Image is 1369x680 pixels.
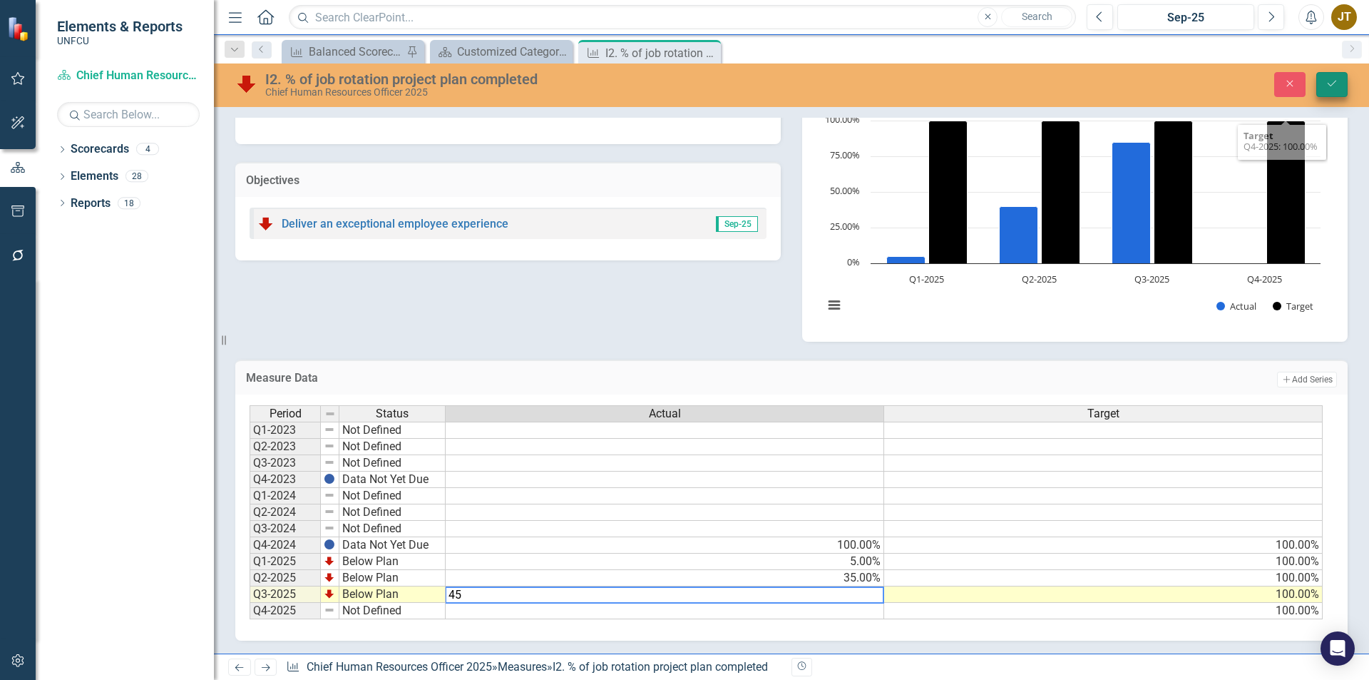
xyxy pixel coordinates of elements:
button: Sep-25 [1117,4,1254,30]
text: 25.00% [830,220,860,233]
td: 100.00% [446,537,884,554]
td: Q3-2025 [250,587,321,603]
text: 50.00% [830,184,860,197]
div: Sep-25 [1122,9,1249,26]
path: Q3-2025, 100. Target. [1154,121,1193,263]
text: 75.00% [830,148,860,161]
img: 8DAGhfEEPCf229AAAAAElFTkSuQmCC [324,408,336,420]
path: Q2-2025, 40. Actual. [1000,206,1038,263]
a: Chief Human Resources Officer 2025 [307,660,492,674]
text: Q4-2025 [1247,273,1282,285]
td: Q1-2024 [250,488,321,504]
img: 8DAGhfEEPCf229AAAAAElFTkSuQmCC [324,522,335,534]
a: Measures [498,660,547,674]
img: 8DAGhfEEPCf229AAAAAElFTkSuQmCC [324,457,335,468]
button: Show Target [1273,300,1314,313]
td: Below Plan [339,554,446,570]
a: Customized Category View [434,43,569,61]
div: Open Intercom Messenger [1321,631,1355,666]
button: JT [1331,4,1357,30]
td: 100.00% [884,587,1323,603]
td: Q4-2024 [250,537,321,554]
path: Q1-2025, 5. Actual. [887,256,926,263]
div: Chart. Highcharts interactive chart. [816,113,1333,328]
td: Not Defined [339,439,446,455]
a: Reports [71,196,111,212]
td: Q4-2025 [250,603,321,619]
td: Not Defined [339,603,446,619]
path: Q4-2025, 100. Target. [1267,121,1306,263]
td: 100.00% [884,554,1323,570]
input: Search Below... [57,102,200,127]
td: 100.00% [884,537,1323,554]
div: I2. % of job rotation project plan completed [605,44,717,62]
text: 0% [847,255,860,268]
td: Q1-2025 [250,554,321,570]
td: Q2-2024 [250,504,321,521]
td: Data Not Yet Due [339,472,446,488]
svg: Interactive chart [816,113,1328,328]
td: Q2-2025 [250,570,321,587]
img: Below Plan [235,72,258,95]
text: Q3-2025 [1134,273,1169,285]
span: Search [1022,11,1052,22]
input: Search ClearPoint... [289,5,1076,30]
span: Target [1087,407,1119,420]
div: 28 [125,171,148,183]
img: BgCOk07PiH71IgAAAABJRU5ErkJggg== [324,539,335,550]
a: Scorecards [71,141,129,158]
button: Search [1001,7,1072,27]
div: Chief Human Resources Officer 2025 [265,87,859,98]
div: I2. % of job rotation project plan completed [553,660,768,674]
td: Q3-2024 [250,521,321,537]
td: 100.00% [884,570,1323,587]
td: Q4-2023 [250,472,321,488]
td: Not Defined [339,521,446,537]
div: » » [286,659,781,676]
h3: Measure Data [246,372,840,385]
span: Elements & Reports [57,18,183,35]
button: Add Series [1277,372,1337,387]
text: Q1-2025 [909,273,944,285]
td: Not Defined [339,455,446,472]
a: Deliver an exceptional employee experience [282,217,508,230]
td: Not Defined [339,504,446,521]
div: 4 [136,143,159,156]
td: Below Plan [339,570,446,587]
td: Q3-2023 [250,455,321,472]
div: Balanced Scorecard Summary Report [309,43,403,61]
h3: Objectives [246,174,770,187]
td: Q1-2023 [250,422,321,439]
path: Q3-2025, 85. Actual. [1112,142,1151,263]
td: Data Not Yet Due [339,537,446,554]
img: 8DAGhfEEPCf229AAAAAElFTkSuQmCC [324,489,335,501]
text: 100.00% [825,113,860,126]
div: 18 [118,197,140,209]
img: ClearPoint Strategy [7,16,32,41]
td: Not Defined [339,422,446,439]
img: TnMDeAgwAPMxUmUi88jYAAAAAElFTkSuQmCC [324,555,335,567]
img: TnMDeAgwAPMxUmUi88jYAAAAAElFTkSuQmCC [324,588,335,599]
img: TnMDeAgwAPMxUmUi88jYAAAAAElFTkSuQmCC [324,572,335,583]
a: Elements [71,168,118,185]
small: UNFCU [57,35,183,46]
span: Actual [649,407,681,420]
g: Target, bar series 2 of 2 with 4 bars. [929,121,1306,263]
a: Chief Human Resources Officer 2025 [57,68,200,84]
path: Q2-2025, 100. Target. [1042,121,1080,263]
path: Q1-2025, 100. Target. [929,121,968,263]
td: 5.00% [446,554,884,570]
span: Sep-25 [716,216,758,232]
img: 8DAGhfEEPCf229AAAAAElFTkSuQmCC [324,604,335,616]
img: Below Plan [257,215,275,232]
td: Below Plan [339,587,446,603]
img: 8DAGhfEEPCf229AAAAAElFTkSuQmCC [324,440,335,452]
div: Customized Category View [457,43,569,61]
td: 100.00% [884,603,1323,619]
td: Q2-2023 [250,439,321,455]
div: I2. % of job rotation project plan completed [265,71,859,87]
td: Not Defined [339,488,446,504]
img: 8DAGhfEEPCf229AAAAAElFTkSuQmCC [324,506,335,517]
td: 35.00% [446,570,884,587]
